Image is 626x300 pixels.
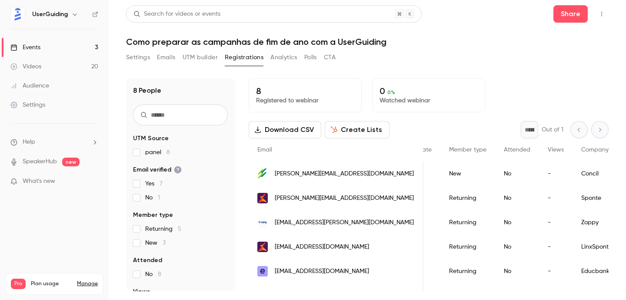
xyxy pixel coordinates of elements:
[133,256,162,265] span: Attended
[145,179,163,188] span: Yes
[275,194,414,203] span: [PERSON_NAME][EMAIL_ADDRESS][DOMAIN_NAME]
[440,162,495,186] div: New
[539,162,573,186] div: -
[133,165,182,174] span: Email verified
[304,51,317,64] button: Polls
[158,271,161,277] span: 8
[275,267,369,276] span: [EMAIL_ADDRESS][DOMAIN_NAME]
[225,51,263,64] button: Registrations
[133,287,150,296] span: Views
[10,101,45,109] div: Settings
[257,169,268,179] img: concil.com.br
[440,235,495,259] div: Returning
[23,177,55,186] span: What's new
[88,178,98,185] iframe: Noticeable Trigger
[256,86,354,96] p: 8
[249,121,321,138] button: Download CSV
[145,193,160,202] span: No
[257,217,268,228] img: zoppy.com.br
[145,270,161,279] span: No
[10,81,49,90] div: Audience
[10,43,40,52] div: Events
[324,51,336,64] button: CTA
[160,181,163,187] span: 7
[31,280,72,287] span: Plan usage
[10,62,41,71] div: Videos
[163,240,166,246] span: 3
[495,186,539,210] div: No
[257,193,268,203] img: linx.com.br
[126,51,150,64] button: Settings
[145,148,170,157] span: panel
[166,149,170,155] span: 8
[270,51,297,64] button: Analytics
[495,259,539,283] div: No
[504,147,530,153] span: Attended
[539,259,573,283] div: -
[495,162,539,186] div: No
[449,147,486,153] span: Member type
[275,169,414,179] span: [PERSON_NAME][EMAIL_ADDRESS][DOMAIN_NAME]
[133,85,161,96] h1: 8 People
[62,158,80,166] span: new
[257,266,268,276] img: educbank.com.br
[539,186,573,210] div: -
[11,7,25,21] img: UserGuiding
[257,147,272,153] span: Email
[32,10,68,19] h6: UserGuiding
[548,147,564,153] span: Views
[77,280,98,287] a: Manage
[440,259,495,283] div: Returning
[23,138,35,147] span: Help
[126,37,609,47] h1: Como preparar as campanhas de fim de ano com a UserGuiding
[158,195,160,201] span: 1
[133,211,173,219] span: Member type
[133,134,169,143] span: UTM Source
[275,243,369,252] span: [EMAIL_ADDRESS][DOMAIN_NAME]
[183,51,218,64] button: UTM builder
[157,51,175,64] button: Emails
[380,96,478,105] p: Watched webinar
[495,210,539,235] div: No
[539,235,573,259] div: -
[275,218,414,227] span: [EMAIL_ADDRESS][PERSON_NAME][DOMAIN_NAME]
[23,157,57,166] a: SpeakerHub
[256,96,354,105] p: Registered to webinar
[495,235,539,259] div: No
[387,89,395,95] span: 0 %
[178,226,181,232] span: 5
[440,186,495,210] div: Returning
[440,210,495,235] div: Returning
[145,225,181,233] span: Returning
[257,242,268,252] img: linx.com.br
[542,125,563,134] p: Out of 1
[145,239,166,247] span: New
[325,121,390,138] button: Create Lists
[380,86,478,96] p: 0
[539,210,573,235] div: -
[10,138,98,147] li: help-dropdown-opener
[133,10,220,19] div: Search for videos or events
[11,279,26,289] span: Pro
[553,5,588,23] button: Share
